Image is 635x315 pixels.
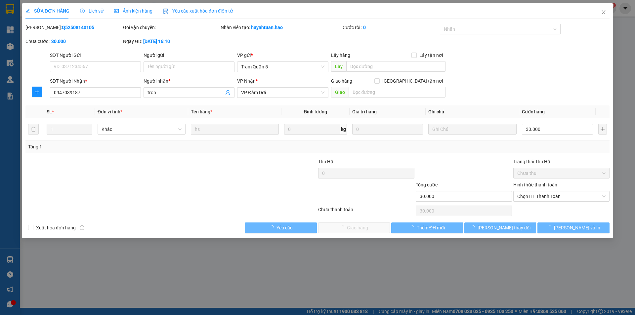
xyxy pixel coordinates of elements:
button: Thêm ĐH mới [391,222,463,233]
span: [PERSON_NAME] và In [554,224,600,231]
span: Giá trị hàng [352,109,377,114]
div: SĐT Người Nhận [50,77,141,85]
th: Ghi chú [426,105,519,118]
input: Ghi Chú [429,124,517,135]
div: Tổng: 1 [28,143,245,150]
div: Trạng thái Thu Hộ [513,158,610,165]
button: [PERSON_NAME] thay đổi [464,222,536,233]
div: Ngày GD: [123,38,219,45]
span: Lấy [331,61,346,72]
div: Người nhận [144,77,234,85]
span: VP Đầm Dơi [241,88,324,98]
div: Người gửi [144,52,234,59]
input: Dọc đường [349,87,445,98]
span: picture [114,9,119,13]
div: Nhân viên tạo: [221,24,341,31]
span: loading [409,225,417,230]
span: loading [470,225,478,230]
span: SỬA ĐƠN HÀNG [25,8,69,14]
span: Định lượng [304,109,327,114]
div: [PERSON_NAME]: [25,24,122,31]
span: loading [547,225,554,230]
span: Lịch sử [80,8,104,14]
span: plus [32,89,42,95]
input: Dọc đường [346,61,445,72]
b: huynhtuan.hao [251,25,283,30]
span: Yêu cầu xuất hóa đơn điện tử [163,8,233,14]
span: Xuất hóa đơn hàng [33,224,78,231]
label: Hình thức thanh toán [513,182,557,187]
button: Giao hàng [318,222,390,233]
b: Q52508140105 [62,25,94,30]
button: [PERSON_NAME] và In [538,222,610,233]
span: [PERSON_NAME] thay đổi [478,224,530,231]
b: 0 [363,25,366,30]
span: SL [47,109,52,114]
span: kg [340,124,347,135]
button: Yêu cầu [245,222,317,233]
span: Tổng cước [416,182,438,187]
b: 30.000 [51,39,66,44]
div: Gói vận chuyển: [123,24,219,31]
span: Thu Hộ [318,159,333,164]
span: Cước hàng [522,109,545,114]
span: user-add [226,90,231,95]
input: 0 [352,124,423,135]
img: icon [163,9,168,14]
span: Lấy hàng [331,53,350,58]
span: loading [269,225,276,230]
span: Tên hàng [191,109,212,114]
span: Chọn HT Thanh Toán [517,191,606,201]
button: delete [28,124,39,135]
span: Thêm ĐH mới [417,224,445,231]
input: VD: Bàn, Ghế [191,124,279,135]
span: Chưa thu [517,168,606,178]
span: VP Nhận [237,78,256,84]
div: Chưa cước : [25,38,122,45]
span: Giao hàng [331,78,352,84]
div: SĐT Người Gửi [50,52,141,59]
span: close [601,10,606,15]
button: Close [594,3,613,22]
div: Cước rồi : [343,24,439,31]
span: edit [25,9,30,13]
div: VP gửi [237,52,328,59]
button: plus [598,124,607,135]
button: plus [32,87,42,97]
span: Đơn vị tính [98,109,122,114]
span: Khác [102,124,182,134]
span: Yêu cầu [276,224,293,231]
span: info-circle [80,225,84,230]
span: Giao [331,87,349,98]
span: [GEOGRAPHIC_DATA] tận nơi [380,77,445,85]
span: Trạm Quận 5 [241,62,324,72]
b: [DATE] 16:10 [143,39,170,44]
span: clock-circle [80,9,85,13]
div: Chưa thanh toán [317,206,415,217]
span: Lấy tận nơi [417,52,445,59]
span: Ảnh kiện hàng [114,8,152,14]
